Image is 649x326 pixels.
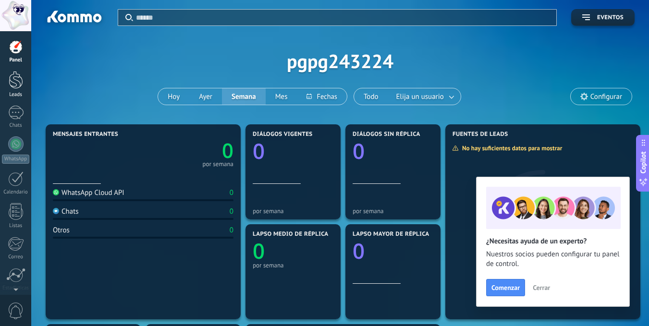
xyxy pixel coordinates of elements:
div: No hay suficientes datos para mostrar [452,144,569,152]
div: Chats [2,122,30,129]
span: Eventos [597,14,624,21]
span: Nuestros socios pueden configurar tu panel de control. [486,250,620,269]
text: 0 [253,136,265,165]
span: Diálogos sin réplica [353,131,420,138]
div: Calendario [2,189,30,195]
span: Configurar [590,93,622,101]
span: Mensajes entrantes [53,131,118,138]
button: Fechas [297,88,346,105]
div: 0 [230,188,233,197]
div: 0 [230,226,233,235]
div: por semana [202,162,233,167]
h2: ¿Necesitas ayuda de un experto? [486,237,620,246]
button: Eventos [571,9,635,26]
div: por semana [253,207,333,215]
div: Panel [2,57,30,63]
button: Mes [266,88,297,105]
span: Elija un usuario [394,90,446,103]
button: Hoy [158,88,189,105]
text: 0 [353,136,365,165]
div: WhatsApp Cloud API [53,188,124,197]
span: Fuentes de leads [453,131,508,138]
a: 0 [143,137,233,164]
div: Correo [2,254,30,260]
span: Comenzar [491,284,520,291]
div: WhatsApp [2,155,29,164]
button: Cerrar [528,280,554,295]
button: Semana [222,88,266,105]
div: Listas [2,223,30,229]
span: Cerrar [533,284,550,291]
div: Chats [53,207,79,216]
img: WhatsApp Cloud API [53,189,59,195]
span: Lapso medio de réplica [253,231,329,238]
button: Ayer [189,88,222,105]
text: 0 [353,236,365,265]
text: 0 [222,137,233,164]
span: Diálogos vigentes [253,131,313,138]
button: Todo [354,88,388,105]
div: por semana [353,207,433,215]
text: 0 [253,236,265,265]
span: Copilot [638,151,648,173]
span: Lapso mayor de réplica [353,231,429,238]
div: 0 [230,207,233,216]
div: Leads [2,92,30,98]
div: Otros [53,226,70,235]
button: Comenzar [486,279,525,296]
div: por semana [253,262,333,269]
button: Elija un usuario [388,88,461,105]
img: Chats [53,208,59,214]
